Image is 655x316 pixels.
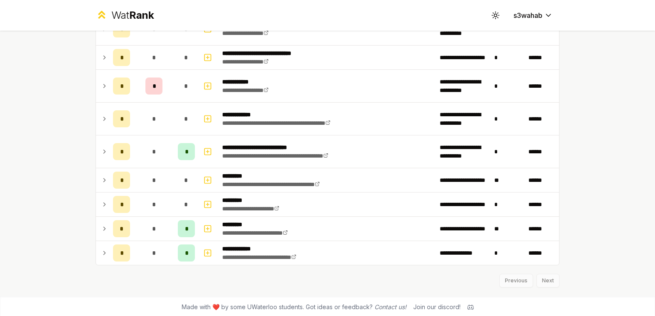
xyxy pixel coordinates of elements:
[96,9,154,22] a: WatRank
[111,9,154,22] div: Wat
[182,303,406,311] span: Made with ❤️ by some UWaterloo students. Got ideas or feedback?
[507,8,559,23] button: s3wahab
[129,9,154,21] span: Rank
[513,10,542,20] span: s3wahab
[374,303,406,310] a: Contact us!
[413,303,461,311] div: Join our discord!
